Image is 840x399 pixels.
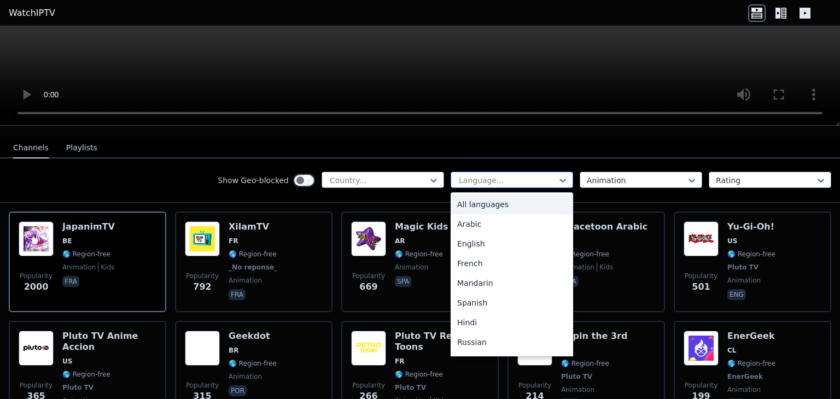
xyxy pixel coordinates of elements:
[62,357,72,366] span: US
[20,381,52,390] span: Popularity
[98,263,114,272] span: kids
[185,331,220,366] img: Geekdot
[62,263,96,272] span: animation
[685,272,717,280] span: Popularity
[727,385,761,394] span: animation
[395,237,405,245] span: AR
[451,273,573,293] div: Mandarin
[193,280,211,294] span: 792
[451,254,573,273] div: French
[229,385,247,396] p: por
[561,250,609,259] span: 🌎 Region-free
[451,293,573,313] div: Spanish
[684,221,719,256] img: Yu-Gi-Oh!
[218,175,289,186] label: Show Geo-blocked
[727,221,775,232] h6: Yu-Gi-Oh!
[451,313,573,332] div: Hindi
[395,370,443,379] span: 🌎 Region-free
[20,272,52,280] span: Popularity
[351,331,386,366] img: Pluto TV Retro Toons
[727,346,736,355] span: CL
[62,276,79,287] p: fra
[186,381,219,390] span: Popularity
[229,263,277,272] span: _No reponse_
[9,7,55,20] a: WatchIPTV
[727,237,737,245] span: US
[62,331,156,353] h6: Pluto TV Anime Accion
[186,272,219,280] span: Popularity
[62,383,94,392] span: Pluto TV
[352,272,385,280] span: Popularity
[451,332,573,352] div: Russian
[561,331,627,342] h6: Lupin the 3rd
[561,385,594,394] span: animation
[359,280,377,294] span: 669
[229,359,277,368] span: 🌎 Region-free
[395,250,443,259] span: 🌎 Region-free
[62,237,72,245] span: BE
[395,221,448,232] h6: Magic Kids
[451,234,573,254] div: English
[229,289,246,300] p: fra
[727,372,763,381] span: EnerGeek
[229,276,262,285] span: animation
[727,289,746,300] p: eng
[597,263,613,272] span: kids
[727,276,761,285] span: animation
[727,359,775,368] span: 🌎 Region-free
[395,357,404,366] span: FR
[684,331,719,366] img: EnerGeek
[62,221,115,232] h6: JapanimTV
[561,372,592,381] span: Pluto TV
[13,138,49,159] button: Channels
[19,221,54,256] img: JapanimTV
[62,250,110,259] span: 🌎 Region-free
[62,370,110,379] span: 🌎 Region-free
[229,331,277,342] h6: Geekdot
[395,263,428,272] span: animation
[451,195,573,214] div: All languages
[351,221,386,256] img: Magic Kids
[727,331,775,342] h6: EnerGeek
[395,276,411,287] p: spa
[185,221,220,256] img: XilamTV
[66,138,97,159] button: Playlists
[561,221,647,232] h6: Spacetoon Arabic
[685,381,717,390] span: Popularity
[561,359,609,368] span: 🌎 Region-free
[229,221,279,232] h6: XilamTV
[561,263,594,272] span: animation
[19,331,54,366] img: Pluto TV Anime Accion
[229,237,238,245] span: FR
[395,331,489,353] h6: Pluto TV Retro Toons
[451,214,573,234] div: Arabic
[692,280,710,294] span: 501
[727,250,775,259] span: 🌎 Region-free
[727,263,759,272] span: Pluto TV
[229,250,277,259] span: 🌎 Region-free
[24,280,49,294] span: 2000
[518,381,551,390] span: Popularity
[229,372,262,381] span: animation
[352,381,385,390] span: Popularity
[451,352,573,372] div: Portuguese
[395,383,426,392] span: Pluto TV
[229,346,238,355] span: BR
